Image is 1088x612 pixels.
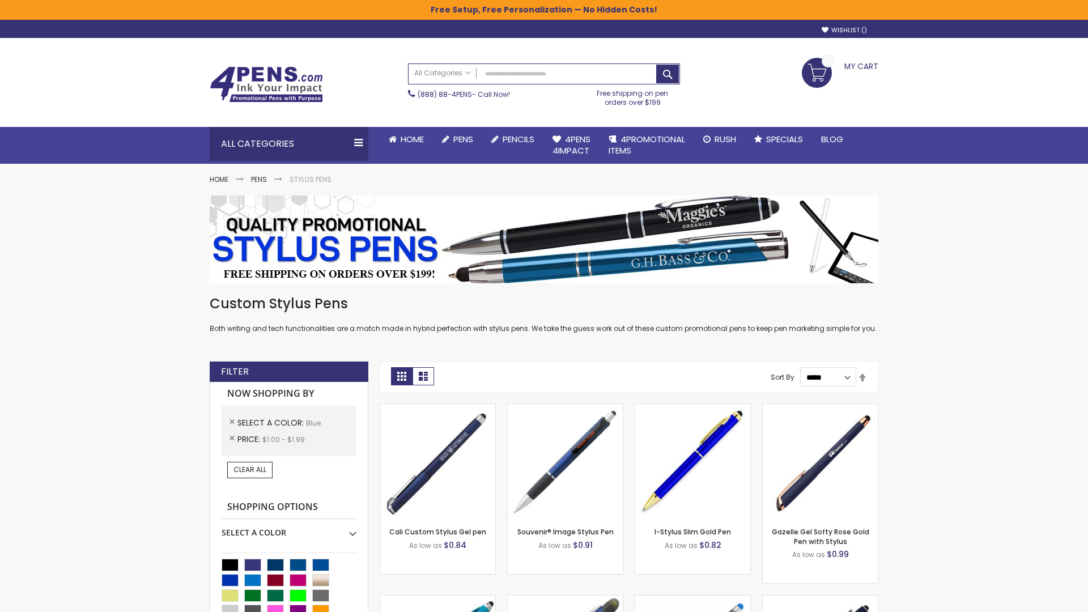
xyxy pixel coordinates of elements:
[508,403,623,413] a: Souvenir® Image Stylus Pen-Blue
[233,465,266,474] span: Clear All
[635,595,750,605] a: Islander Softy Gel with Stylus - ColorJet Imprint-Blue
[635,404,750,519] img: I-Stylus Slim Gold-Blue
[694,127,745,152] a: Rush
[763,404,878,519] img: Gazelle Gel Softy Rose Gold Pen with Stylus-Blue
[290,175,331,184] strong: Stylus Pens
[401,133,424,145] span: Home
[418,90,472,99] a: (888) 88-4PENS
[745,127,812,152] a: Specials
[380,127,433,152] a: Home
[772,527,869,546] a: Gazelle Gel Softy Rose Gold Pen with Stylus
[573,539,593,551] span: $0.91
[792,550,825,559] span: As low as
[763,595,878,605] a: Custom Soft Touch® Metal Pens with Stylus-Blue
[237,417,306,428] span: Select A Color
[699,539,721,551] span: $0.82
[237,433,262,445] span: Price
[210,175,228,184] a: Home
[409,64,477,83] a: All Categories
[389,527,486,537] a: Cali Custom Stylus Gel pen
[221,365,249,378] strong: Filter
[508,595,623,605] a: Souvenir® Jalan Highlighter Stylus Pen Combo-Blue
[433,127,482,152] a: Pens
[543,127,600,164] a: 4Pens4impact
[210,295,878,313] h1: Custom Stylus Pens
[210,295,878,334] div: Both writing and tech functionalities are a match made in hybrid perfection with stylus pens. We ...
[822,26,867,35] a: Wishlist
[635,403,750,413] a: I-Stylus Slim Gold-Blue
[552,133,590,156] span: 4Pens 4impact
[812,127,852,152] a: Blog
[210,66,323,103] img: 4Pens Custom Pens and Promotional Products
[418,90,510,99] span: - Call Now!
[503,133,534,145] span: Pencils
[585,84,681,107] div: Free shipping on pen orders over $199
[210,127,368,161] div: All Categories
[222,519,356,538] div: Select A Color
[380,403,495,413] a: Cali Custom Stylus Gel pen-Blue
[222,495,356,520] strong: Shopping Options
[453,133,473,145] span: Pens
[262,435,305,444] span: $1.00 - $1.99
[414,69,471,78] span: All Categories
[482,127,543,152] a: Pencils
[538,541,571,550] span: As low as
[380,595,495,605] a: Neon Stylus Highlighter-Pen Combo-Blue
[827,549,849,560] span: $0.99
[222,382,356,406] strong: Now Shopping by
[517,527,614,537] a: Souvenir® Image Stylus Pen
[306,418,321,428] span: Blue
[715,133,736,145] span: Rush
[409,541,442,550] span: As low as
[600,127,694,164] a: 4PROMOTIONALITEMS
[771,372,794,382] label: Sort By
[821,133,843,145] span: Blog
[665,541,698,550] span: As low as
[227,462,273,478] a: Clear All
[766,133,803,145] span: Specials
[654,527,731,537] a: I-Stylus Slim Gold Pen
[210,195,878,283] img: Stylus Pens
[391,367,413,385] strong: Grid
[609,133,685,156] span: 4PROMOTIONAL ITEMS
[380,404,495,519] img: Cali Custom Stylus Gel pen-Blue
[508,404,623,519] img: Souvenir® Image Stylus Pen-Blue
[251,175,267,184] a: Pens
[444,539,466,551] span: $0.84
[763,403,878,413] a: Gazelle Gel Softy Rose Gold Pen with Stylus-Blue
